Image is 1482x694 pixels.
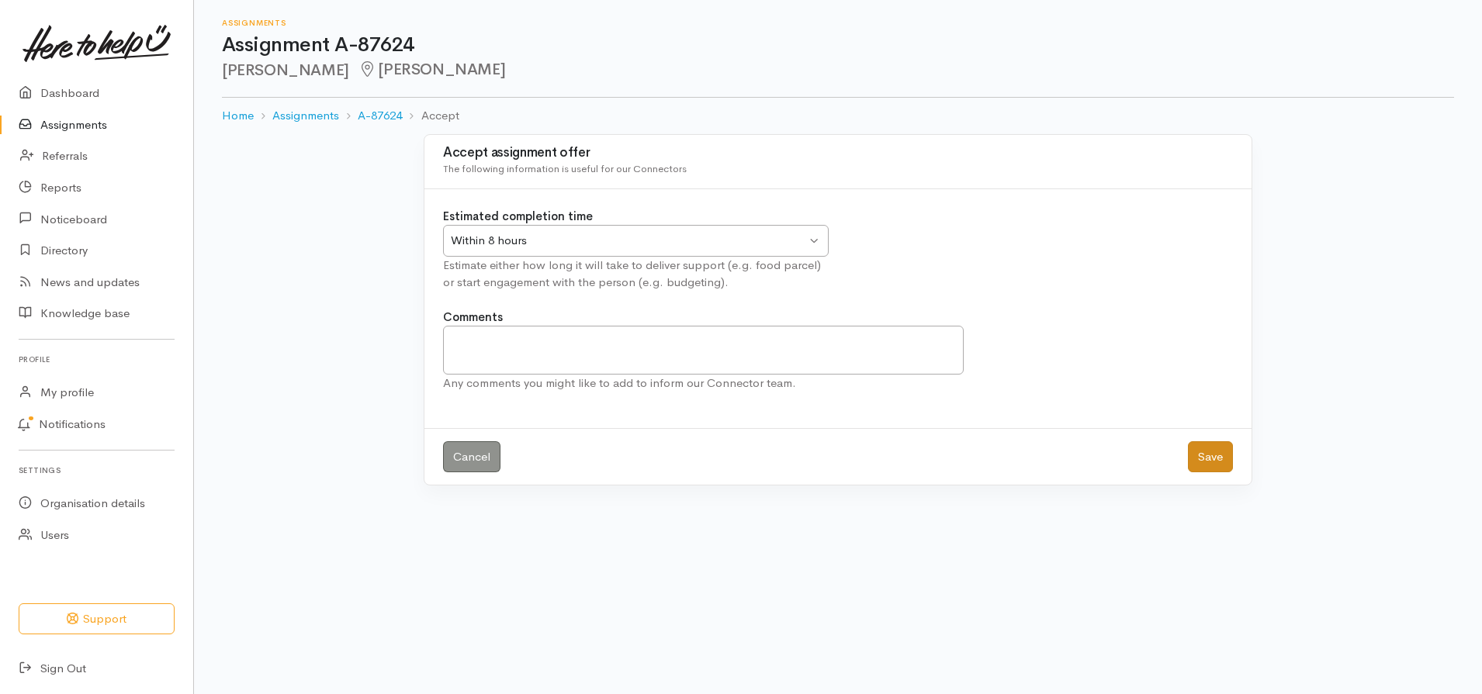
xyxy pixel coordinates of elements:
span: [PERSON_NAME] [358,60,505,79]
button: Support [19,603,175,635]
div: Within 8 hours [451,232,806,250]
h3: Accept assignment offer [443,146,1233,161]
nav: breadcrumb [222,98,1454,134]
div: Estimate either how long it will take to deliver support (e.g. food parcel) or start engagement w... [443,257,829,292]
h6: Assignments [222,19,1454,27]
label: Comments [443,309,503,326]
label: Estimated completion time [443,208,593,226]
a: Cancel [443,441,500,473]
span: The following information is useful for our Connectors [443,162,687,175]
h1: Assignment A-87624 [222,34,1454,57]
a: Home [222,107,254,125]
a: Assignments [272,107,339,125]
li: Accept [402,107,459,125]
a: A-87624 [358,107,402,125]
button: Save [1188,441,1233,473]
div: Any comments you might like to add to inform our Connector team. [443,375,964,392]
h6: Profile [19,349,175,370]
h2: [PERSON_NAME] [222,61,1454,79]
h6: Settings [19,460,175,481]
